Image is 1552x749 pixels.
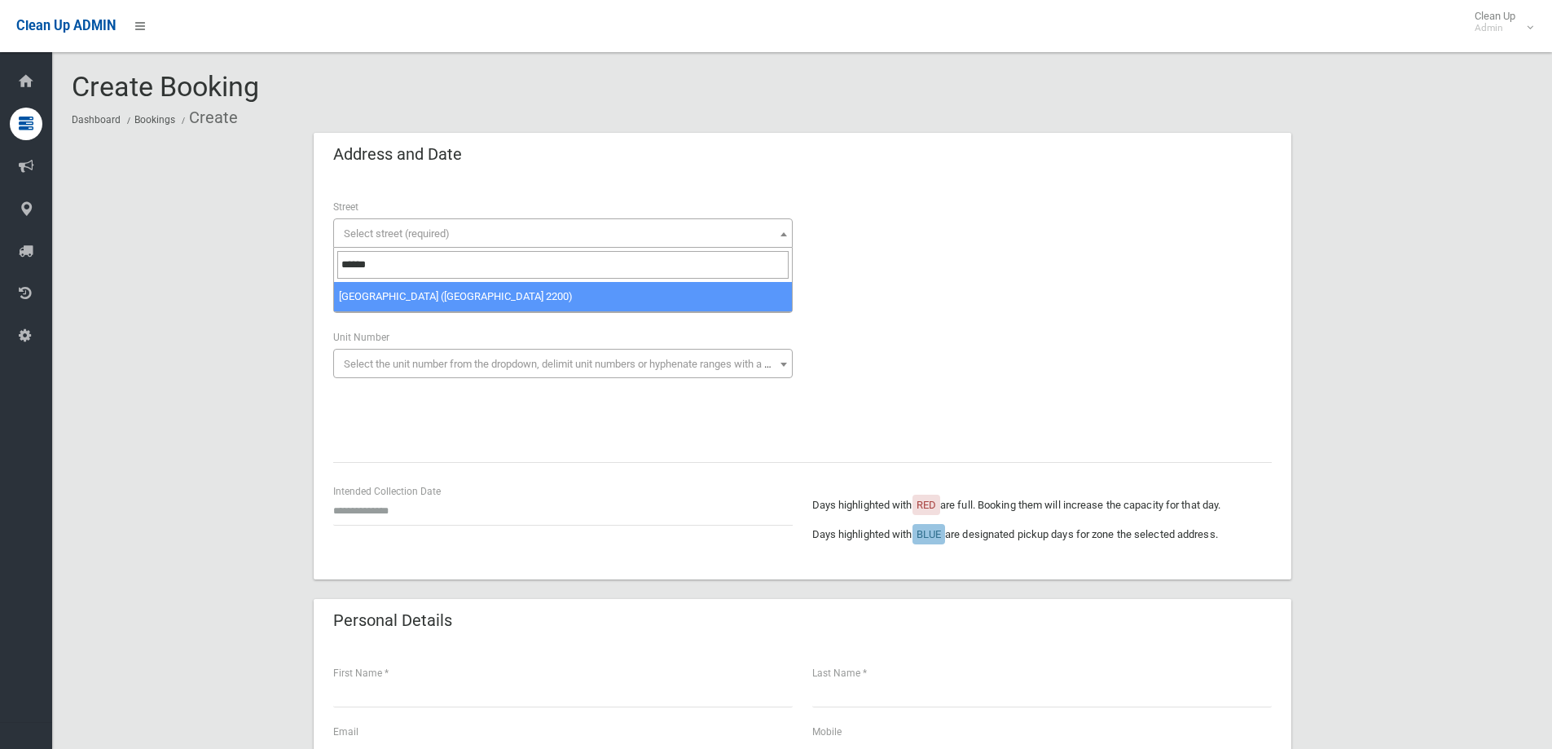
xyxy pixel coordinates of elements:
header: Personal Details [314,605,472,637]
li: Create [178,103,238,133]
span: BLUE [917,528,941,540]
a: Bookings [134,114,175,126]
span: Select the unit number from the dropdown, delimit unit numbers or hyphenate ranges with a comma [344,358,799,370]
p: Days highlighted with are designated pickup days for zone the selected address. [812,525,1272,544]
a: Dashboard [72,114,121,126]
span: Create Booking [72,70,259,103]
header: Address and Date [314,139,481,170]
span: Select street (required) [344,227,450,240]
li: [GEOGRAPHIC_DATA] ([GEOGRAPHIC_DATA] 2200) [334,282,792,311]
span: Clean Up ADMIN [16,18,116,33]
small: Admin [1475,22,1515,34]
span: Clean Up [1466,10,1532,34]
p: Days highlighted with are full. Booking them will increase the capacity for that day. [812,496,1272,515]
span: RED [917,499,936,511]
